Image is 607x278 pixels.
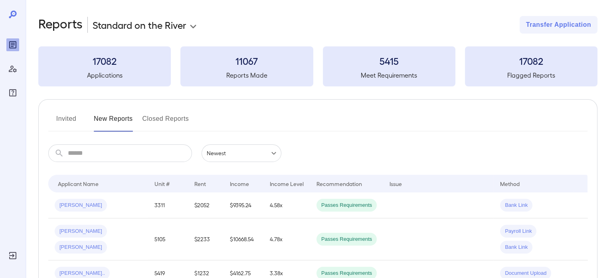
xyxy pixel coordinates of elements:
[582,199,595,212] button: Row Actions
[55,228,107,235] span: [PERSON_NAME]
[38,70,171,80] h5: Applications
[223,218,263,260] td: $10668.54
[188,218,223,260] td: $2233
[48,112,84,132] button: Invited
[6,86,19,99] div: FAQ
[316,270,377,277] span: Passes Requirements
[148,218,188,260] td: 5105
[154,179,170,188] div: Unit #
[263,192,310,218] td: 4.58x
[58,179,99,188] div: Applicant Name
[500,270,551,277] span: Document Upload
[500,202,532,209] span: Bank Link
[323,70,455,80] h5: Meet Requirements
[202,144,281,162] div: Newest
[180,54,313,67] h3: 11067
[390,179,402,188] div: Issue
[465,54,597,67] h3: 17082
[55,202,107,209] span: [PERSON_NAME]
[500,179,520,188] div: Method
[323,54,455,67] h3: 5415
[520,16,597,34] button: Transfer Application
[180,70,313,80] h5: Reports Made
[500,244,532,251] span: Bank Link
[142,112,189,132] button: Closed Reports
[582,233,595,246] button: Row Actions
[93,18,186,31] p: Standard on the River
[223,192,263,218] td: $9395.24
[55,244,107,251] span: [PERSON_NAME]
[270,179,304,188] div: Income Level
[6,38,19,51] div: Reports
[38,46,597,86] summary: 17082Applications11067Reports Made5415Meet Requirements17082Flagged Reports
[316,179,362,188] div: Recommendation
[316,202,377,209] span: Passes Requirements
[6,249,19,262] div: Log Out
[194,179,207,188] div: Rent
[38,16,83,34] h2: Reports
[465,70,597,80] h5: Flagged Reports
[500,228,536,235] span: Payroll Link
[55,270,110,277] span: [PERSON_NAME]..
[316,236,377,243] span: Passes Requirements
[38,54,171,67] h3: 17082
[148,192,188,218] td: 3311
[188,192,223,218] td: $2052
[6,62,19,75] div: Manage Users
[94,112,133,132] button: New Reports
[230,179,249,188] div: Income
[263,218,310,260] td: 4.78x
